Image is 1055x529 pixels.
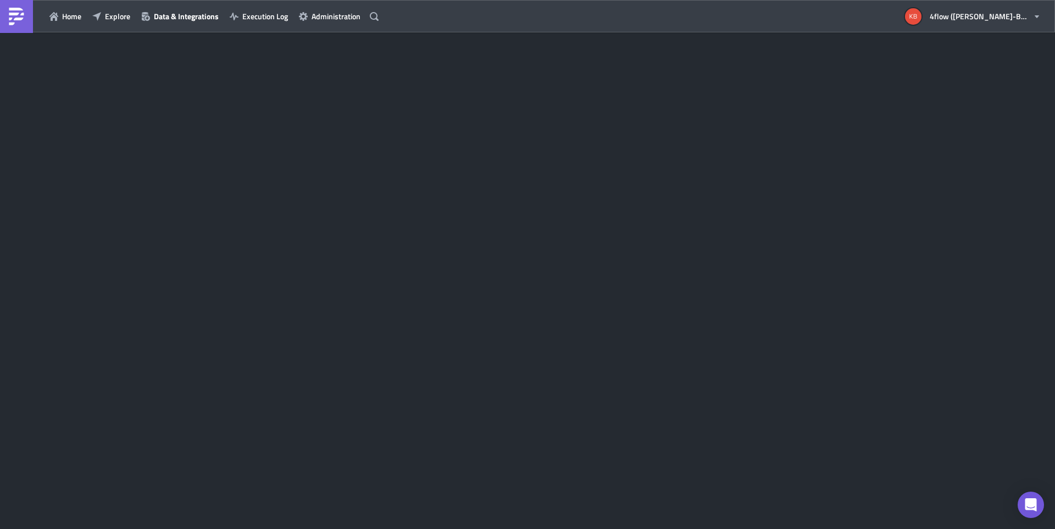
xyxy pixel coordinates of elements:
[1018,492,1044,518] div: Open Intercom Messenger
[242,10,288,22] span: Execution Log
[136,8,224,25] button: Data & Integrations
[904,7,923,26] img: Avatar
[105,10,130,22] span: Explore
[312,10,360,22] span: Administration
[44,8,87,25] button: Home
[87,8,136,25] button: Explore
[930,10,1029,22] span: 4flow ([PERSON_NAME]-Bremse)
[224,8,293,25] button: Execution Log
[293,8,366,25] button: Administration
[154,10,219,22] span: Data & Integrations
[62,10,81,22] span: Home
[898,4,1047,29] button: 4flow ([PERSON_NAME]-Bremse)
[8,8,25,25] img: PushMetrics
